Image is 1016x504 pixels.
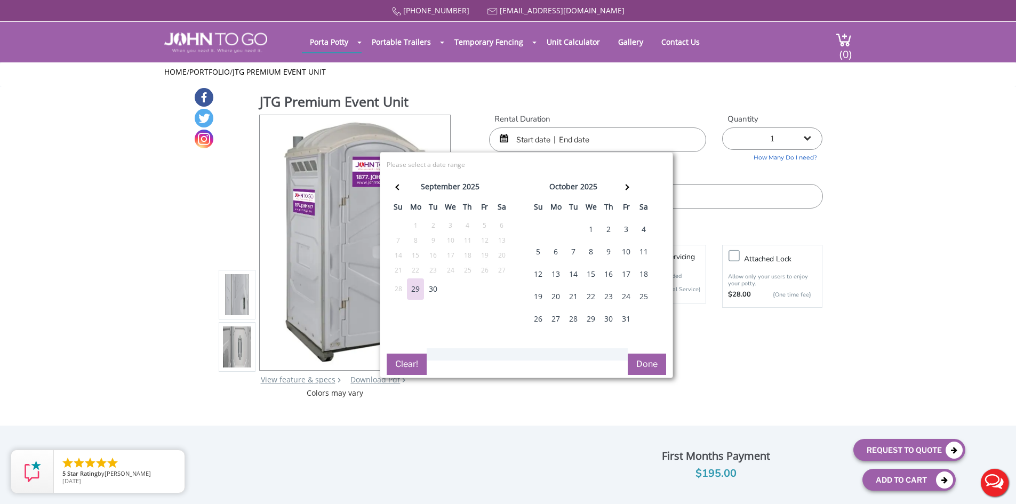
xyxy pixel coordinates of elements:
[407,220,424,231] div: 1
[402,378,405,382] img: chevron.png
[587,465,845,482] div: $195.00
[565,286,582,307] div: 21
[164,67,852,77] ul: / /
[425,220,442,231] div: 2
[582,263,599,285] div: 15
[618,199,635,218] th: fr
[164,33,267,53] img: JOHN to go
[973,461,1016,504] button: Live Chat
[338,378,341,382] img: right arrow icon
[493,250,510,261] div: 20
[350,374,400,385] a: Download Pdf
[425,235,442,246] div: 9
[387,161,645,170] div: Please select a date range
[582,241,599,262] div: 8
[442,235,459,246] div: 10
[635,263,652,285] div: 18
[459,250,476,261] div: 18
[459,199,476,218] th: th
[862,469,956,491] button: Add To Cart
[195,109,213,127] a: Twitter
[722,150,822,162] a: How Many Do I need?
[489,114,706,125] label: Rental Duration
[839,38,852,61] span: (0)
[106,457,119,469] li: 
[390,265,406,276] div: 21
[756,290,811,300] p: {One time fee}
[62,477,81,485] span: [DATE]
[425,250,442,261] div: 16
[407,250,424,261] div: 15
[493,235,510,246] div: 13
[223,221,252,473] img: Product
[219,388,452,398] div: Colors may vary
[549,179,578,194] div: october
[547,263,564,285] div: 13
[387,354,427,375] button: Clear!
[407,235,424,246] div: 8
[600,199,618,218] th: th
[493,265,510,276] div: 27
[618,308,635,330] div: 31
[618,241,635,262] div: 10
[67,469,98,477] span: Star Rating
[487,8,498,15] img: Mail
[442,250,459,261] div: 17
[195,88,213,107] a: Facebook
[425,278,442,300] div: 30
[547,241,564,262] div: 6
[421,179,460,194] div: september
[618,219,635,240] div: 3
[653,31,708,52] a: Contact Us
[836,33,852,47] img: cart a
[618,286,635,307] div: 24
[476,199,493,218] th: fr
[547,199,565,218] th: mo
[728,290,751,300] strong: $28.00
[600,308,617,330] div: 30
[390,283,406,295] div: 28
[407,278,424,300] div: 29
[476,235,493,246] div: 12
[442,199,459,218] th: we
[442,265,459,276] div: 24
[722,114,822,125] label: Quantity
[582,308,599,330] div: 29
[565,199,582,218] th: tu
[582,219,599,240] div: 1
[462,179,479,194] div: 2025
[618,263,635,285] div: 17
[403,5,469,15] a: [PHONE_NUMBER]
[530,263,547,285] div: 12
[582,286,599,307] div: 22
[274,115,436,366] img: Product
[547,286,564,307] div: 20
[530,286,547,307] div: 19
[728,273,817,287] p: Allow only your users to enjoy your potty.
[565,263,582,285] div: 14
[635,219,652,240] div: 4
[233,67,326,77] a: JTG Premium Event Unit
[95,457,108,469] li: 
[565,308,582,330] div: 28
[425,199,442,218] th: tu
[390,235,406,246] div: 7
[61,457,74,469] li: 
[489,127,706,152] input: Start date | End date
[476,265,493,276] div: 26
[635,286,652,307] div: 25
[628,354,666,375] button: Done
[600,241,617,262] div: 9
[600,263,617,285] div: 16
[530,199,547,218] th: su
[744,252,827,266] h3: Attached lock
[73,457,85,469] li: 
[539,31,608,52] a: Unit Calculator
[223,169,252,420] img: Product
[600,286,617,307] div: 23
[635,241,652,262] div: 11
[446,31,531,52] a: Temporary Fencing
[22,461,43,482] img: Review Rating
[580,179,597,194] div: 2025
[582,199,600,218] th: we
